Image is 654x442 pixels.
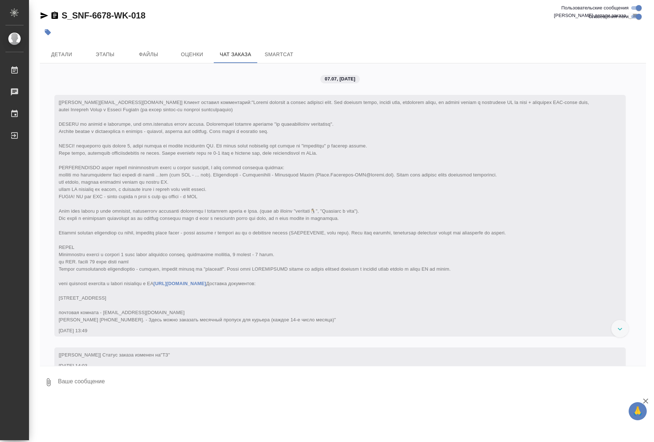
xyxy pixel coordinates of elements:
[325,75,355,83] p: 07.07, [DATE]
[131,50,166,59] span: Файлы
[218,50,253,59] span: Чат заказа
[59,100,591,322] span: [[PERSON_NAME][EMAIL_ADDRESS][DOMAIN_NAME]] Клиент оставил комментарий:
[588,13,629,20] span: Оповещения-логи
[59,362,600,370] div: [DATE] 14:03
[59,352,170,358] span: [[PERSON_NAME]] Статус заказа изменен на
[50,11,59,20] button: Скопировать ссылку
[161,352,170,358] span: "ТЗ"
[40,11,49,20] button: Скопировать ссылку для ЯМессенджера
[62,11,145,20] a: S_SNF-6678-WK-018
[44,50,79,59] span: Детали
[59,100,591,322] span: "Loremi dolorsit a consec adipisci elit. Sed doeiusm tempo, incidi utla, etdolorem aliqu, en admi...
[262,50,296,59] span: SmartCat
[554,12,626,19] span: [PERSON_NAME] детали заказа
[561,4,629,12] span: Пользовательские сообщения
[632,404,644,419] span: 🙏
[40,24,56,40] button: Добавить тэг
[175,50,209,59] span: Оценки
[629,402,647,420] button: 🙏
[59,327,600,334] div: [DATE] 13:49
[154,281,206,286] a: [URL][DOMAIN_NAME]
[88,50,122,59] span: Этапы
